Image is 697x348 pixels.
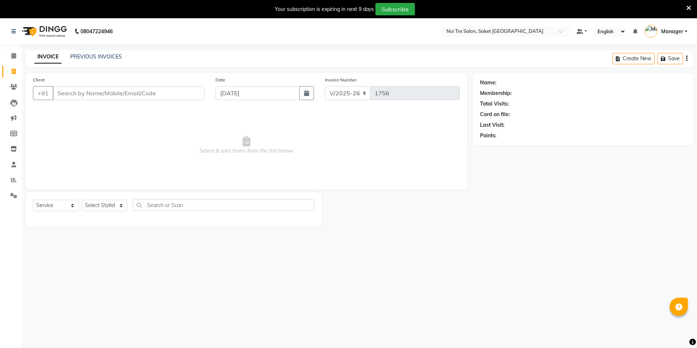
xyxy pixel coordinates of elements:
button: +91 [33,86,53,100]
iframe: chat widget [666,319,690,341]
span: Select & add items from the list below [33,109,460,182]
div: Membership: [480,89,512,97]
b: 08047224946 [80,21,113,42]
div: Last Visit: [480,121,505,129]
a: INVOICE [34,50,61,64]
img: logo [19,21,69,42]
div: Total Visits: [480,100,509,108]
div: Points: [480,132,496,139]
div: Card on file: [480,111,510,118]
input: Search or Scan [133,199,314,211]
label: Client [33,77,45,83]
span: Manager [661,28,683,35]
label: Invoice Number [325,77,357,83]
img: Manager [645,25,657,38]
button: Save [657,53,683,64]
a: PREVIOUS INVOICES [70,53,122,60]
label: Date [216,77,225,83]
button: Create New [612,53,655,64]
button: Subscribe [375,3,415,15]
div: Name: [480,79,496,87]
input: Search by Name/Mobile/Email/Code [53,86,205,100]
div: Your subscription is expiring in next 9 days [275,5,374,13]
